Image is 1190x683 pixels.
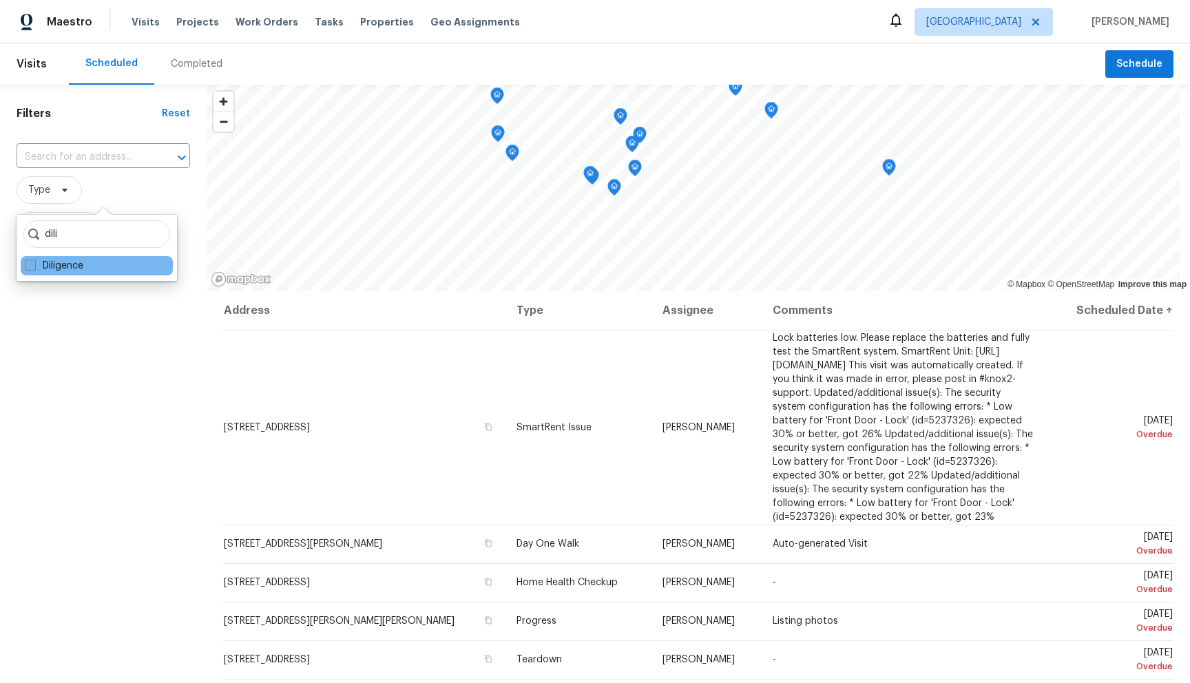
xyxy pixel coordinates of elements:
[162,107,190,120] div: Reset
[224,539,382,549] span: [STREET_ADDRESS][PERSON_NAME]
[1118,280,1187,289] a: Improve this map
[17,147,152,168] input: Search for an address...
[236,15,298,29] span: Work Orders
[773,539,868,549] span: Auto-generated Visit
[505,291,651,330] th: Type
[926,15,1021,29] span: [GEOGRAPHIC_DATA]
[211,271,271,287] a: Mapbox homepage
[224,616,455,626] span: [STREET_ADDRESS][PERSON_NAME][PERSON_NAME]
[213,112,233,132] button: Zoom out
[773,616,838,626] span: Listing photos
[315,17,344,27] span: Tasks
[662,578,735,587] span: [PERSON_NAME]
[729,79,742,101] div: Map marker
[1086,15,1169,29] span: [PERSON_NAME]
[625,136,639,157] div: Map marker
[1047,291,1173,330] th: Scheduled Date ↑
[482,653,494,665] button: Copy Address
[1058,660,1173,673] div: Overdue
[224,423,310,432] span: [STREET_ADDRESS]
[607,179,621,200] div: Map marker
[1116,56,1162,73] span: Schedule
[662,539,735,549] span: [PERSON_NAME]
[633,127,647,148] div: Map marker
[662,423,735,432] span: [PERSON_NAME]
[516,423,592,432] span: SmartRent Issue
[213,92,233,112] button: Zoom in
[1058,621,1173,635] div: Overdue
[1058,532,1173,558] span: [DATE]
[1058,571,1173,596] span: [DATE]
[1058,416,1173,441] span: [DATE]
[762,291,1047,330] th: Comments
[516,539,579,549] span: Day One Walk
[1008,280,1045,289] a: Mapbox
[764,102,778,123] div: Map marker
[516,616,556,626] span: Progress
[224,578,310,587] span: [STREET_ADDRESS]
[491,125,505,147] div: Map marker
[773,655,776,664] span: -
[172,148,191,167] button: Open
[482,576,494,588] button: Copy Address
[176,15,219,29] span: Projects
[85,56,138,70] div: Scheduled
[28,183,50,197] span: Type
[47,15,92,29] span: Maestro
[1058,582,1173,596] div: Overdue
[171,57,222,71] div: Completed
[1058,544,1173,558] div: Overdue
[482,614,494,627] button: Copy Address
[882,159,896,180] div: Map marker
[773,578,776,587] span: -
[17,49,47,79] span: Visits
[628,160,642,181] div: Map marker
[1058,609,1173,635] span: [DATE]
[1047,280,1114,289] a: OpenStreetMap
[773,333,1033,522] span: Lock batteries low. Please replace the batteries and fully test the SmartRent system. SmartRent U...
[482,537,494,549] button: Copy Address
[224,655,310,664] span: [STREET_ADDRESS]
[662,616,735,626] span: [PERSON_NAME]
[223,291,505,330] th: Address
[651,291,762,330] th: Assignee
[516,578,618,587] span: Home Health Checkup
[662,655,735,664] span: [PERSON_NAME]
[505,145,519,166] div: Map marker
[516,655,562,664] span: Teardown
[614,108,627,129] div: Map marker
[430,15,520,29] span: Geo Assignments
[360,15,414,29] span: Properties
[1105,50,1173,78] button: Schedule
[17,107,162,120] h1: Filters
[1058,428,1173,441] div: Overdue
[482,421,494,433] button: Copy Address
[25,259,83,273] label: Diligence
[583,166,597,187] div: Map marker
[490,87,504,109] div: Map marker
[1058,648,1173,673] span: [DATE]
[132,15,160,29] span: Visits
[207,85,1180,291] canvas: Map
